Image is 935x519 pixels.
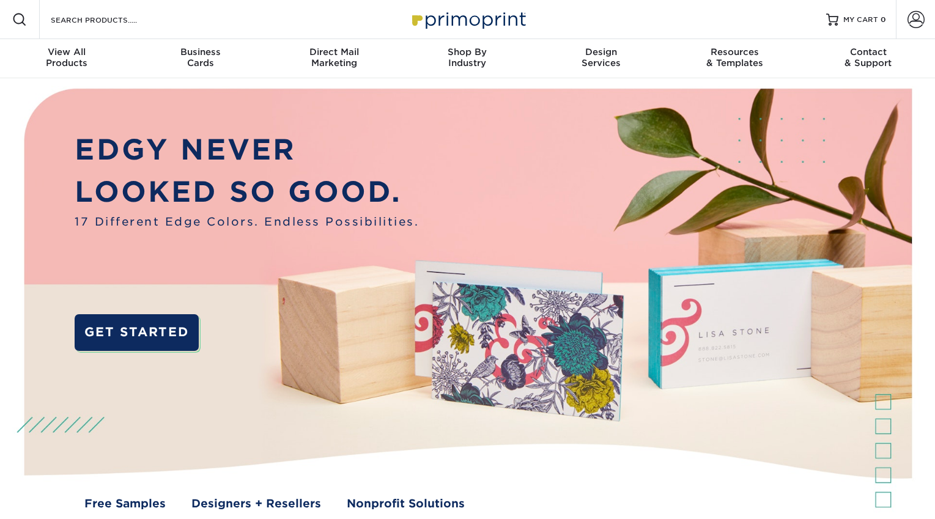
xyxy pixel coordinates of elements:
[133,39,267,78] a: BusinessCards
[75,213,419,230] span: 17 Different Edge Colors. Endless Possibilities.
[50,12,169,27] input: SEARCH PRODUCTS.....
[84,495,166,512] a: Free Samples
[75,171,419,213] p: LOOKED SO GOOD.
[802,46,935,68] div: & Support
[401,46,534,57] span: Shop By
[881,15,886,24] span: 0
[534,39,668,78] a: DesignServices
[401,39,534,78] a: Shop ByIndustry
[267,46,401,68] div: Marketing
[407,6,529,32] img: Primoprint
[534,46,668,68] div: Services
[75,129,419,171] p: EDGY NEVER
[802,46,935,57] span: Contact
[191,495,321,512] a: Designers + Resellers
[668,46,801,57] span: Resources
[347,495,465,512] a: Nonprofit Solutions
[668,39,801,78] a: Resources& Templates
[267,46,401,57] span: Direct Mail
[802,39,935,78] a: Contact& Support
[401,46,534,68] div: Industry
[668,46,801,68] div: & Templates
[267,39,401,78] a: Direct MailMarketing
[843,15,878,25] span: MY CART
[534,46,668,57] span: Design
[133,46,267,68] div: Cards
[75,314,198,351] a: GET STARTED
[133,46,267,57] span: Business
